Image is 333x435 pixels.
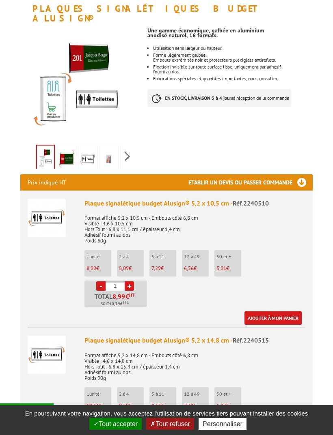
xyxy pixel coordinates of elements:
div: fourni au dos. [153,69,313,74]
img: Plaque signalétique budget Alusign® 5,2 x 10,5 cm [28,199,66,237]
p: € [119,403,144,409]
div: Fixation invisible sur toute surface lisse, uniquement par adhésif [153,64,313,69]
div: anodisé naturel, 16 formats. [147,33,313,38]
span: 9,50 [119,402,129,409]
img: plaques_de_porte_murale_2240510.jpg [37,146,54,171]
p: 5 à 11 [151,391,176,397]
p: 12 à 49 [184,254,209,259]
div: Forme légèrement galbée. [153,53,313,58]
span: 5,91 [216,265,226,272]
strong: EN STOCK, LIVRAISON 3 à 4 jours [165,95,233,101]
div: Une gamme économique, galbée en aluminium [147,28,313,33]
p: 5 à 11 [151,254,176,259]
span: Réf.2240515 [233,336,269,344]
img: 22240510_1.jpg [101,146,117,171]
span: 10,79 [109,301,120,307]
a: + [125,281,134,291]
p: € [151,266,176,271]
span: 8,55 [151,402,161,409]
p: € [119,266,144,271]
p: € [86,266,111,271]
p: 12 à 49 [184,391,209,397]
span: Soit € [101,301,129,307]
span: 7,29 [151,265,161,272]
button: Tout accepter [89,418,142,430]
p: € [184,266,209,271]
span: 6,93 [216,402,226,409]
div: Plaque signalétique budget Alusign® 5,2 x 10,5 cm - [84,199,305,208]
h3: Etablir un devis ou passer commande [188,174,313,191]
span: 6,56 [184,265,194,272]
span: 8,99 [86,265,96,272]
div: Plaque signalétique budget Alusign® 5,2 x 14,8 cm - [84,336,305,345]
p: à réception de la commande [147,89,291,107]
p: Format affiche 5,2 x 10,5 cm - Embouts côté 6,8 cm Visible : 4,6 x 10,5 cm Hors Tout : 6,8 x 11,1... [84,210,305,244]
p: Total [86,293,147,307]
p: Format affiche 5,2 x 14,8 cm - Embouts côté 6,8 cm Visible : 4,6 x 14,8 cm Hors Tout : 6,8 x 15,4... [84,347,305,381]
span: € [125,293,129,300]
li: Utilisation sens largeur ou hauteur. [153,46,313,51]
li: Fabrications spéciales et quantités importantes, nous consulter. [153,76,313,81]
p: 50 et + [216,391,241,397]
p: 50 et + [216,254,241,259]
p: € [216,403,241,409]
p: € [151,403,176,409]
img: plaques_de_porte_murale_2240510.jpg [20,27,135,142]
p: 2 à 4 [119,391,144,397]
img: Plaque signalétique budget Alusign® 5,2 x 14,8 cm [28,336,66,374]
button: Tout refuser [146,418,194,430]
sup: TTC [123,300,129,304]
p: L'unité [86,391,111,397]
p: € [86,403,111,409]
p: L'unité [86,254,111,259]
span: 10,56 [86,402,99,409]
p: 2 à 4 [119,254,144,259]
p: Prix indiqué HT [28,174,66,191]
span: 8,09 [119,265,129,272]
img: plaques_signaletiques_budget_alusign_2240510.jpg [80,146,95,171]
span: En poursuivant votre navigation, vous acceptez l'utilisation de services tiers pouvant installer ... [21,410,312,417]
p: € [184,403,209,409]
sup: HT [129,292,134,298]
div: Embouts extrémités noir et protecteurs plexiglass antireflets. [153,58,313,62]
button: Personnaliser (fenêtre modale) [199,418,247,430]
span: 7,70 [184,402,193,409]
img: plaques_de_porte_murales_2240710.jpg [59,146,74,171]
span: 8,99 [112,293,125,300]
p: € [216,266,241,271]
a: - [96,281,106,291]
a: Ajouter à mon panier [244,311,302,325]
span: Next [123,150,131,163]
span: Réf.2240510 [233,199,269,207]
